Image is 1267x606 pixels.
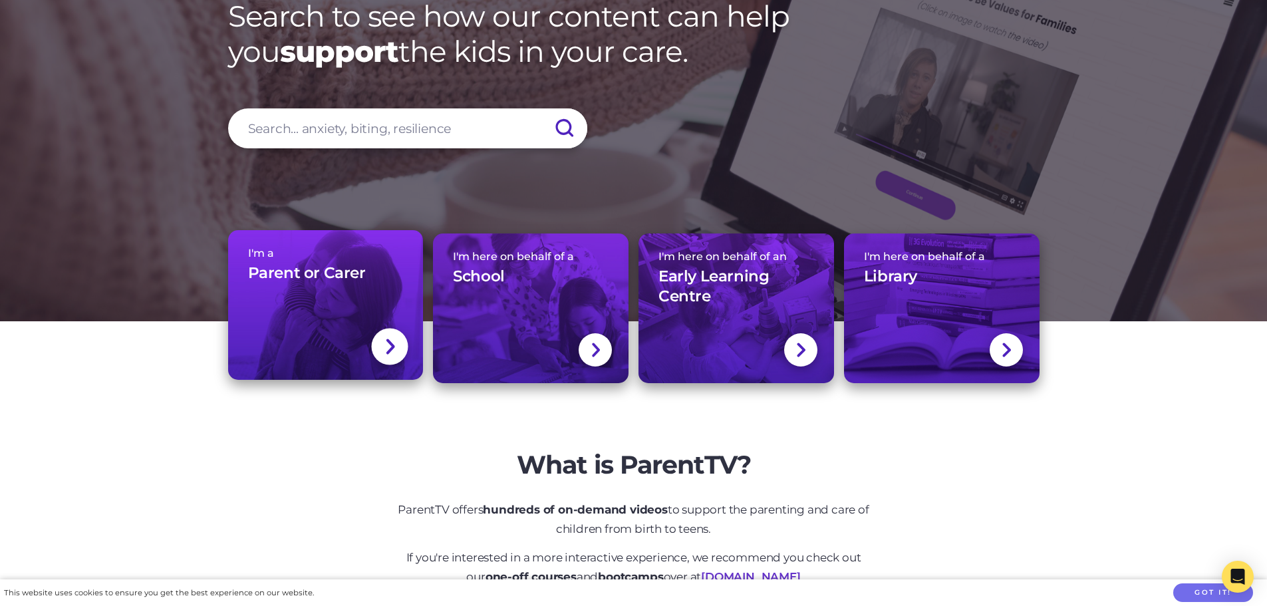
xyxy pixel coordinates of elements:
a: I'm here on behalf of anEarly Learning Centre [638,233,834,383]
img: svg+xml;base64,PHN2ZyBlbmFibGUtYmFja2dyb3VuZD0ibmV3IDAgMCAxNC44IDI1LjciIHZpZXdCb3g9IjAgMCAxNC44ID... [1001,341,1011,359]
span: I'm a [248,247,404,259]
img: svg+xml;base64,PHN2ZyBlbmFibGUtYmFja2dyb3VuZD0ibmV3IDAgMCAxNC44IDI1LjciIHZpZXdCb3g9IjAgMCAxNC44ID... [384,337,395,357]
div: This website uses cookies to ensure you get the best experience on our website. [4,586,314,600]
img: svg+xml;base64,PHN2ZyBlbmFibGUtYmFja2dyb3VuZD0ibmV3IDAgMCAxNC44IDI1LjciIHZpZXdCb3g9IjAgMCAxNC44ID... [591,341,601,359]
span: I'm here on behalf of a [864,250,1020,263]
h3: Parent or Carer [248,263,366,283]
strong: hundreds of on-demand videos [483,503,667,516]
a: I'm here on behalf of aLibrary [844,233,1040,383]
span: I'm here on behalf of an [658,250,814,263]
input: Search... anxiety, biting, resilience [228,108,587,148]
button: Got it! [1173,583,1253,603]
h2: What is ParentTV? [384,450,883,480]
strong: support [280,33,398,69]
h3: Early Learning Centre [658,267,814,307]
h3: School [453,267,505,287]
p: ParentTV offers to support the parenting and care of children from birth to teens. [384,500,883,539]
img: svg+xml;base64,PHN2ZyBlbmFibGUtYmFja2dyb3VuZD0ibmV3IDAgMCAxNC44IDI1LjciIHZpZXdCb3g9IjAgMCAxNC44ID... [795,341,805,359]
h3: Library [864,267,917,287]
div: Open Intercom Messenger [1222,561,1254,593]
input: Submit [541,108,587,148]
p: If you're interested in a more interactive experience, we recommend you check out our and over at [384,548,883,587]
a: I'm aParent or Carer [228,230,424,380]
a: [DOMAIN_NAME] [701,570,800,583]
a: I'm here on behalf of aSchool [433,233,629,383]
strong: bootcamps [598,570,663,583]
strong: one-off courses [486,570,577,583]
span: I'm here on behalf of a [453,250,609,263]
